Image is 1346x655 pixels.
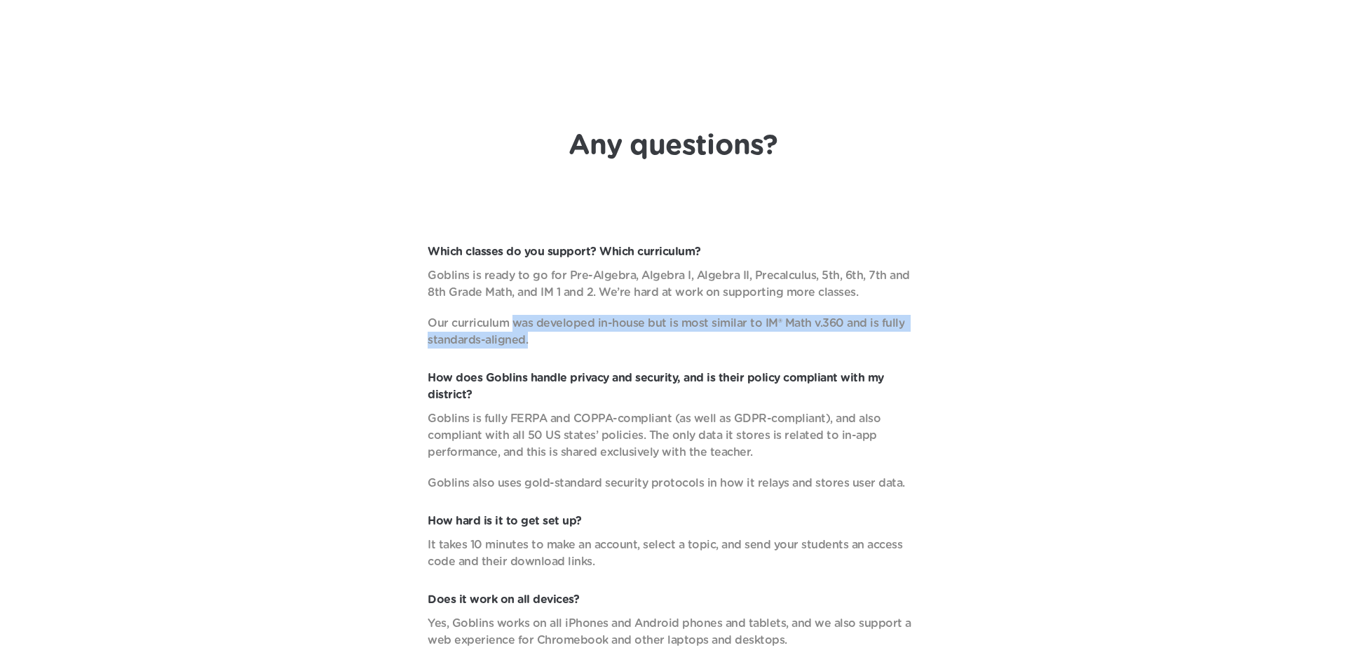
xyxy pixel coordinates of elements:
[428,267,918,301] p: Goblins is ready to go for Pre-Algebra, Algebra I, Algebra II, Precalculus, 5th, 6th, 7th and 8th...
[428,315,918,349] p: Our curriculum was developed in-house but is most similar to IM® Math v.360 and is fully standard...
[428,410,918,461] p: Goblins is fully FERPA and COPPA-compliant (as well as GDPR-compliant), and also compliant with a...
[428,370,918,403] p: How does Goblins handle privacy and security, and is their policy compliant with my district?
[428,243,918,260] p: Which classes do you support? Which curriculum?
[428,513,918,529] p: How hard is it to get set up?
[428,615,918,649] p: Yes, Goblins works on all iPhones and Android phones and tablets, and we also support a web exper...
[428,475,918,492] p: Goblins also uses gold-standard security protocols in how it relays and stores user data.
[428,536,918,570] p: It takes 10 minutes to make an account, select a topic, and send your students an access code and...
[428,591,918,608] p: Does it work on all devices?
[569,129,778,163] h1: Any questions?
